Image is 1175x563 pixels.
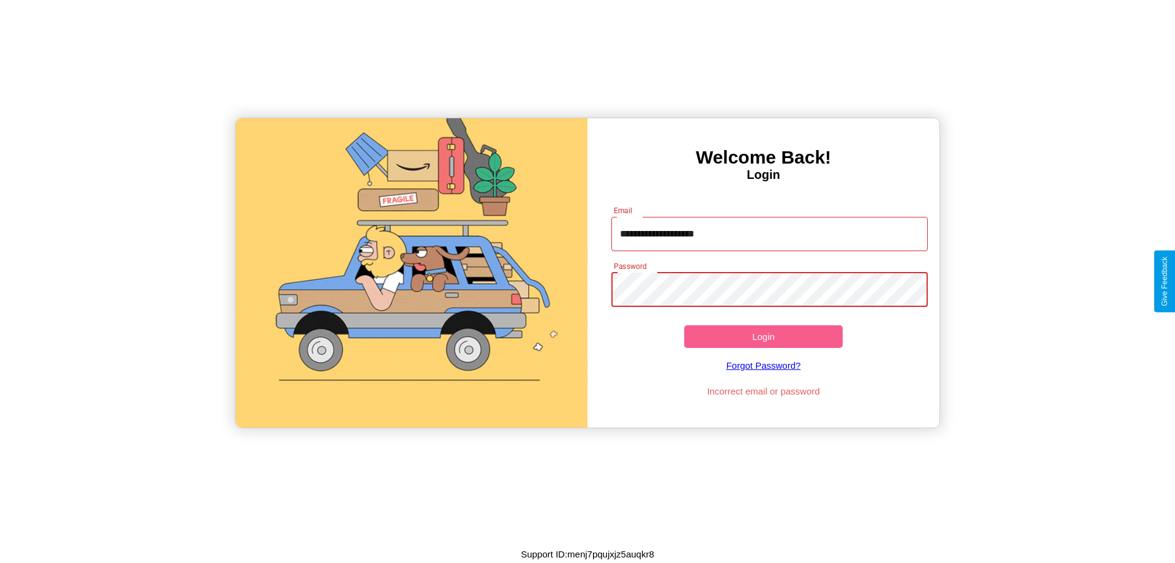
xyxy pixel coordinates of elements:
img: gif [236,118,587,428]
p: Support ID: menj7pqujxjz5auqkr8 [521,546,654,562]
p: Incorrect email or password [605,383,922,399]
button: Login [684,325,843,348]
label: Email [614,205,633,216]
h3: Welcome Back! [587,147,939,168]
a: Forgot Password? [605,348,922,383]
label: Password [614,261,646,271]
h4: Login [587,168,939,182]
div: Give Feedback [1160,257,1169,306]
